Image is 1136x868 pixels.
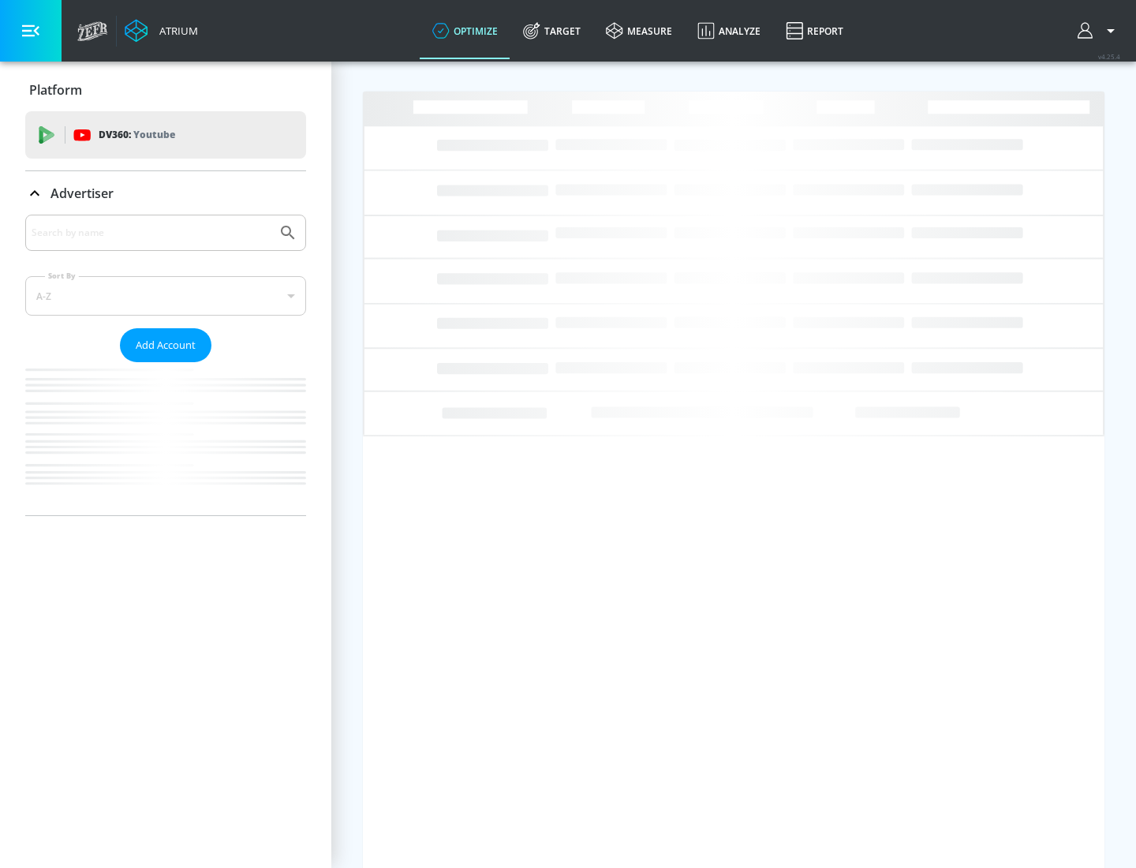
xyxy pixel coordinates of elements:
label: Sort By [45,271,79,281]
a: optimize [420,2,510,59]
div: Advertiser [25,171,306,215]
a: Atrium [125,19,198,43]
a: measure [593,2,685,59]
div: Atrium [153,24,198,38]
a: Target [510,2,593,59]
p: Platform [29,81,82,99]
span: v 4.25.4 [1098,52,1120,61]
div: DV360: Youtube [25,111,306,159]
span: Add Account [136,336,196,354]
input: Search by name [32,223,271,243]
nav: list of Advertiser [25,362,306,515]
p: Youtube [133,126,175,143]
p: Advertiser [50,185,114,202]
div: Advertiser [25,215,306,515]
p: DV360: [99,126,175,144]
button: Add Account [120,328,211,362]
a: Analyze [685,2,773,59]
div: Platform [25,68,306,112]
a: Report [773,2,856,59]
div: A-Z [25,276,306,316]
